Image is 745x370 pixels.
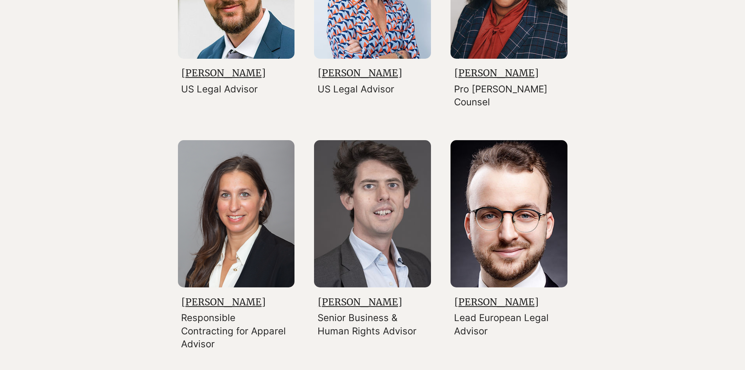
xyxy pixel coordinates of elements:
[181,311,286,351] p: Responsible Contracting for Apparel Advisor
[318,67,402,79] a: [PERSON_NAME]
[454,67,539,79] a: [PERSON_NAME]
[318,311,423,338] p: Senior Business & Human Rights Advisor
[454,83,559,109] p: Pro [PERSON_NAME] Counsel
[318,296,402,308] a: [PERSON_NAME]
[454,296,539,308] a: [PERSON_NAME]
[318,83,423,96] p: US Legal Advisor
[181,296,266,308] a: [PERSON_NAME]
[181,67,266,79] a: [PERSON_NAME]
[181,83,286,96] p: US Legal Advisor
[454,311,559,338] p: Lead European Legal Advisor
